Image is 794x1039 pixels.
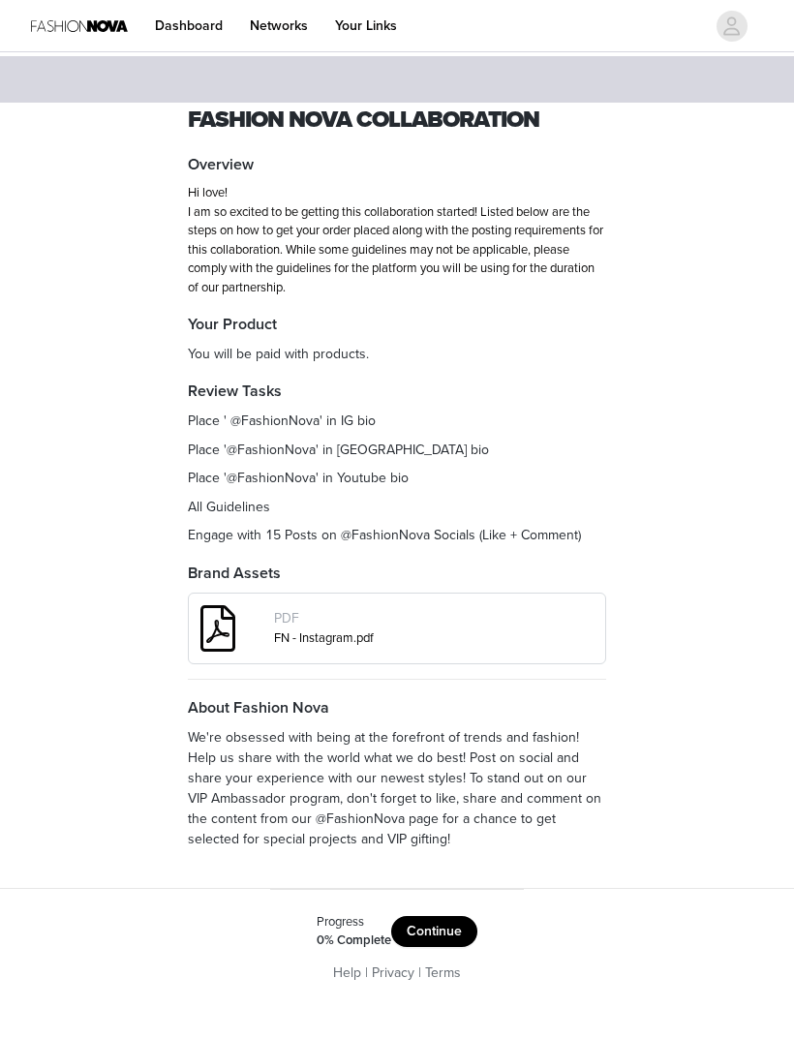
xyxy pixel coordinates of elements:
[188,562,606,585] h4: Brand Assets
[317,913,391,932] div: Progress
[188,413,376,429] span: Place ' @FashionNova' in IG bio
[188,380,606,403] h4: Review Tasks
[372,964,414,981] a: Privacy
[238,4,320,47] a: Networks
[418,964,421,981] span: |
[188,313,606,336] h4: Your Product
[323,4,409,47] a: Your Links
[365,964,368,981] span: |
[333,964,361,981] a: Help
[188,442,489,458] span: Place '@FashionNova' in [GEOGRAPHIC_DATA] bio
[188,470,409,486] span: Place '@FashionNova' in Youtube bio
[188,499,270,515] span: All Guidelines
[274,630,374,646] a: FN - Instagram.pdf
[143,4,234,47] a: Dashboard
[722,11,741,42] div: avatar
[188,727,606,849] p: We're obsessed with being at the forefront of trends and fashion! Help us share with the world wh...
[188,203,606,298] p: I am so excited to be getting this collaboration started! Listed below are the steps on how to ge...
[391,916,477,947] button: Continue
[188,344,606,364] p: You will be paid with products.
[317,932,391,951] div: 0% Complete
[425,964,461,981] a: Terms
[31,4,128,47] img: Fashion Nova Logo
[274,610,299,626] span: PDF
[188,103,606,138] h1: Fashion Nova Collaboration
[188,527,581,543] span: Engage with 15 Posts on @FashionNova Socials (Like + Comment)
[188,184,606,203] p: Hi love!
[188,153,606,176] h4: Overview
[188,696,606,719] h4: About Fashion Nova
